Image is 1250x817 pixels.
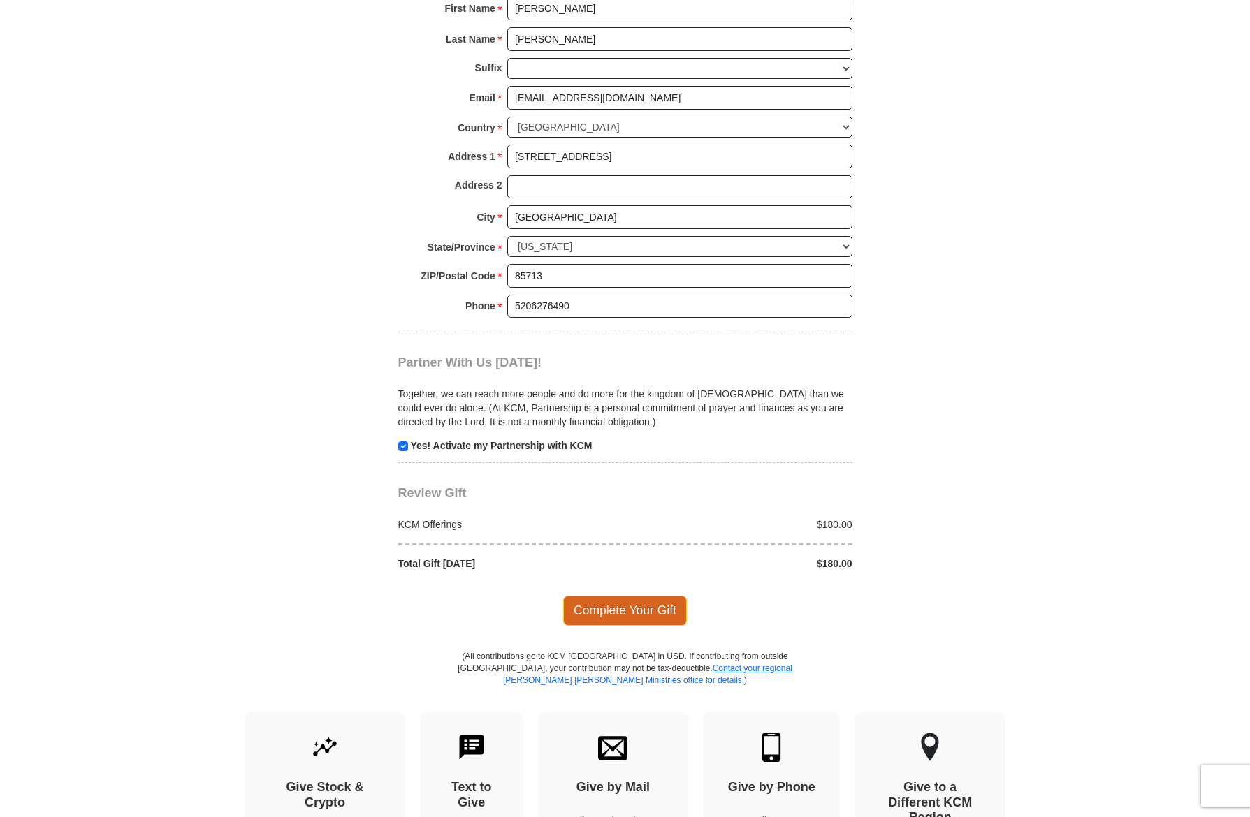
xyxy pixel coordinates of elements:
[410,440,592,451] strong: Yes! Activate my Partnership with KCM
[398,355,542,369] span: Partner With Us [DATE]!
[625,517,860,531] div: $180.00
[444,780,499,810] h4: Text to Give
[598,733,627,762] img: envelope.svg
[398,486,467,500] span: Review Gift
[446,29,495,49] strong: Last Name
[503,663,792,685] a: Contact your regional [PERSON_NAME] [PERSON_NAME] Ministries office for details.
[470,88,495,108] strong: Email
[269,780,381,810] h4: Give Stock & Crypto
[757,733,786,762] img: mobile.svg
[562,780,664,795] h4: Give by Mail
[457,733,486,762] img: text-to-give.svg
[625,557,860,571] div: $180.00
[477,207,495,227] strong: City
[563,596,687,625] span: Complete Your Gift
[448,147,495,166] strong: Address 1
[391,517,625,531] div: KCM Offerings
[458,651,793,712] p: (All contributions go to KCM [GEOGRAPHIC_DATA] in USD. If contributing from outside [GEOGRAPHIC_D...
[475,58,502,78] strong: Suffix
[398,387,852,429] p: Together, we can reach more people and do more for the kingdom of [DEMOGRAPHIC_DATA] than we coul...
[465,296,495,316] strong: Phone
[391,557,625,571] div: Total Gift [DATE]
[421,266,495,286] strong: ZIP/Postal Code
[727,780,815,795] h4: Give by Phone
[920,733,940,762] img: other-region
[458,118,495,138] strong: Country
[428,237,495,257] strong: State/Province
[310,733,340,762] img: give-by-stock.svg
[455,175,502,195] strong: Address 2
